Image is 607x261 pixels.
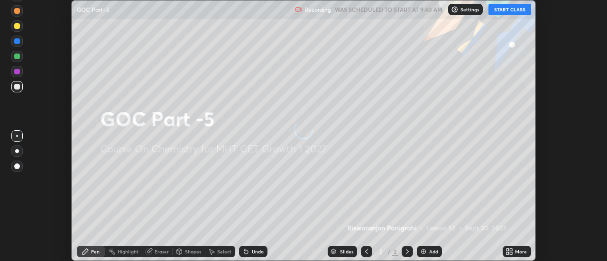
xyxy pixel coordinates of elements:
img: add-slide-button [420,248,427,255]
p: Recording [304,6,331,13]
div: Pen [91,249,100,254]
div: Highlight [118,249,138,254]
div: 2 [376,249,386,254]
img: recording.375f2c34.svg [295,6,303,13]
div: / [387,249,390,254]
div: Select [217,249,231,254]
h5: WAS SCHEDULED TO START AT 9:40 AM [335,5,442,14]
div: 2 [392,247,398,256]
p: Settings [460,7,479,12]
div: Add [429,249,438,254]
div: Shapes [185,249,201,254]
img: class-settings-icons [451,6,459,13]
div: Eraser [155,249,169,254]
button: START CLASS [488,4,531,15]
p: GOC Part -5 [77,6,110,13]
div: More [515,249,527,254]
div: Slides [340,249,353,254]
div: Undo [252,249,264,254]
